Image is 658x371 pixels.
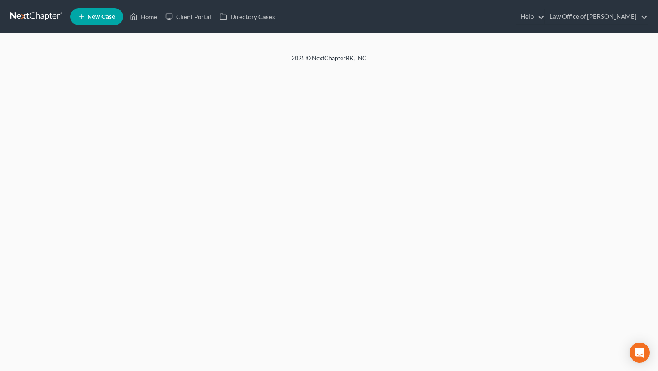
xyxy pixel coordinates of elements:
[516,9,544,24] a: Help
[126,9,161,24] a: Home
[70,8,123,25] new-legal-case-button: New Case
[161,9,215,24] a: Client Portal
[91,54,567,69] div: 2025 © NextChapterBK, INC
[545,9,648,24] a: Law Office of [PERSON_NAME]
[215,9,279,24] a: Directory Cases
[630,343,650,363] div: Open Intercom Messenger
